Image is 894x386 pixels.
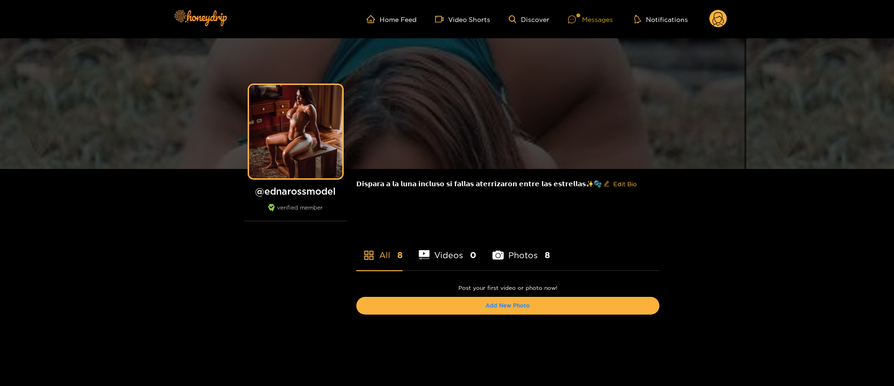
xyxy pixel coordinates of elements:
span: home [367,15,380,23]
div: Messages [568,14,613,25]
div: verified member [244,204,347,221]
span: edit [603,181,610,188]
li: All [356,228,402,270]
span: video-camera [435,15,448,23]
li: Photos [492,228,550,270]
p: Post your first video or photo now! [356,285,659,291]
span: 0 [470,249,476,261]
span: 8 [545,249,550,261]
li: Videos [419,228,477,270]
button: Notifications [631,14,691,24]
h1: @ ednarossmodel [244,185,347,197]
button: Add New Photo [356,297,659,315]
a: Discover [509,15,549,23]
button: editEdit Bio [602,176,638,191]
span: appstore [363,250,374,261]
span: Edit Bio [613,179,637,189]
a: Home Feed [367,15,416,23]
a: Add New Photo [485,302,530,309]
div: 𝗗𝗶𝘀𝗽𝗮𝗿𝗮 𝗮 𝗹𝗮 𝗹𝘂𝗻𝗮 𝗶𝗻𝗰𝗹𝘂𝘀𝗼 𝘀𝗶 𝗳𝗮𝗹𝗹𝗮𝘀 𝗮𝘁𝗲𝗿𝗿𝗶𝘇𝗮𝗿𝗼𝗻 𝗲𝗻𝘁𝗿𝗲 𝗹𝗮𝘀 𝗲𝘀𝘁𝗿𝗲𝗹𝗹𝗮𝘀✨🫧 [356,169,659,199]
span: 8 [397,249,402,261]
a: Video Shorts [435,15,490,23]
